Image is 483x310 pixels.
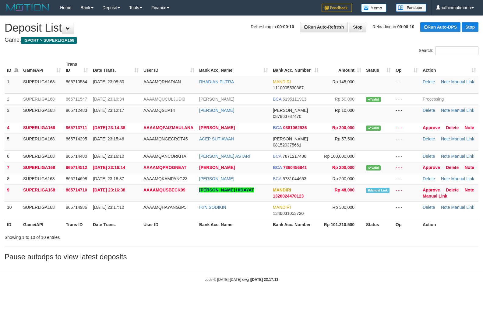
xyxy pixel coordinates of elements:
a: Approve [423,125,440,130]
th: Rp 101.210.500 [321,219,364,230]
span: 865714480 [66,154,87,159]
span: 865710584 [66,79,87,84]
th: Game/API [21,219,63,230]
a: Approve [423,165,440,170]
th: Status [364,219,393,230]
a: [PERSON_NAME] [199,165,235,170]
span: AAAAMQRHADIAN [143,79,181,84]
td: 8 [5,173,21,184]
span: Reloading in: [372,24,414,29]
span: Rp 200,000 [332,165,354,170]
span: [DATE] 23:14:38 [93,125,125,130]
td: SUPERLIGA168 [21,201,63,219]
a: Note [441,154,450,159]
a: Manual Link [451,108,474,113]
td: SUPERLIGA168 [21,76,63,94]
span: AAAAMQKAMPANG23 [143,176,187,181]
span: Copy 081520375661 to clipboard [273,143,301,147]
span: Copy 5781044653 to clipboard [283,176,306,181]
a: Delete [423,205,435,210]
a: Note [465,188,474,192]
span: Copy 7871217436 to clipboard [283,154,306,159]
th: Bank Acc. Name: activate to sort column ascending [197,59,270,76]
span: [DATE] 23:15:46 [93,136,124,141]
td: - - - [393,76,420,94]
td: 5 [5,133,21,150]
span: Valid transaction [366,126,381,131]
span: BCA [273,165,282,170]
span: [DATE] 23:16:14 [93,165,125,170]
strong: 00:00:10 [277,24,294,29]
a: Manual Link [451,176,474,181]
div: Showing 1 to 10 of 10 entries [5,232,197,240]
a: Manual Link [423,194,447,198]
span: Copy 087863787470 to clipboard [273,114,301,119]
a: Note [465,125,474,130]
span: ISPORT > SUPERLIGA168 [21,37,77,44]
th: Op: activate to sort column ascending [393,59,420,76]
h1: Deposit List [5,22,478,34]
span: Rp 300,000 [333,205,354,210]
td: - - - [393,122,420,133]
a: Note [441,108,450,113]
span: BCA [273,176,281,181]
span: 865714295 [66,136,87,141]
td: - - - [393,105,420,122]
span: [DATE] 23:12:17 [93,108,124,113]
a: [PERSON_NAME] [199,176,234,181]
span: MANDIRI [273,188,291,192]
td: 2 [5,93,21,105]
td: 3 [5,105,21,122]
th: Amount: activate to sort column ascending [321,59,364,76]
span: [PERSON_NAME] [273,108,308,113]
a: Delete [423,79,435,84]
span: AAAAMQHAYANGJP5 [143,205,186,210]
td: SUPERLIGA168 [21,93,63,105]
td: SUPERLIGA168 [21,133,63,150]
th: Op [393,219,420,230]
a: Delete [423,136,435,141]
span: Copy 1340031053720 to clipboard [273,211,304,216]
a: [PERSON_NAME] ASTARI [199,154,250,159]
span: AAAAMQPROGNEAT [143,165,186,170]
span: 865712483 [66,108,87,113]
th: Trans ID [63,219,90,230]
span: 865714986 [66,205,87,210]
span: AAAAMQUSBECK99 [143,188,185,192]
a: Delete [446,165,459,170]
input: Search: [435,46,478,55]
td: SUPERLIGA168 [21,122,63,133]
span: Rp 10,000 [335,108,354,113]
span: AAAAMQNGECROT45 [143,136,188,141]
span: AAAAMQSEP14 [143,108,175,113]
span: BCA [273,97,281,102]
strong: [DATE] 23:17:13 [251,277,278,282]
span: 865714698 [66,176,87,181]
span: AAAAMQANCORKITA [143,154,186,159]
a: Delete [423,176,435,181]
td: - - - [393,150,420,162]
img: Button%20Memo.svg [361,4,387,12]
th: Status: activate to sort column ascending [364,59,393,76]
th: Date Trans.: activate to sort column ascending [90,59,141,76]
span: Copy 0381062936 to clipboard [283,125,307,130]
th: ID [5,219,21,230]
a: Manual Link [451,79,474,84]
th: Trans ID: activate to sort column ascending [63,59,90,76]
a: ACEP SUTIAWAN [199,136,234,141]
td: SUPERLIGA168 [21,150,63,162]
th: Game/API: activate to sort column ascending [21,59,63,76]
td: - - - [393,184,420,201]
span: [PERSON_NAME] [273,136,308,141]
td: - - - [393,133,420,150]
td: - - - [393,201,420,219]
img: MOTION_logo.png [5,3,51,12]
a: [PERSON_NAME] HIDAYAT [199,188,254,192]
a: [PERSON_NAME] [199,97,234,102]
th: Bank Acc. Number: activate to sort column ascending [270,59,321,76]
a: Note [441,176,450,181]
img: panduan.png [396,4,426,12]
td: 9 [5,184,21,201]
strong: 00:00:10 [397,24,414,29]
span: [DATE] 23:16:38 [93,188,125,192]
